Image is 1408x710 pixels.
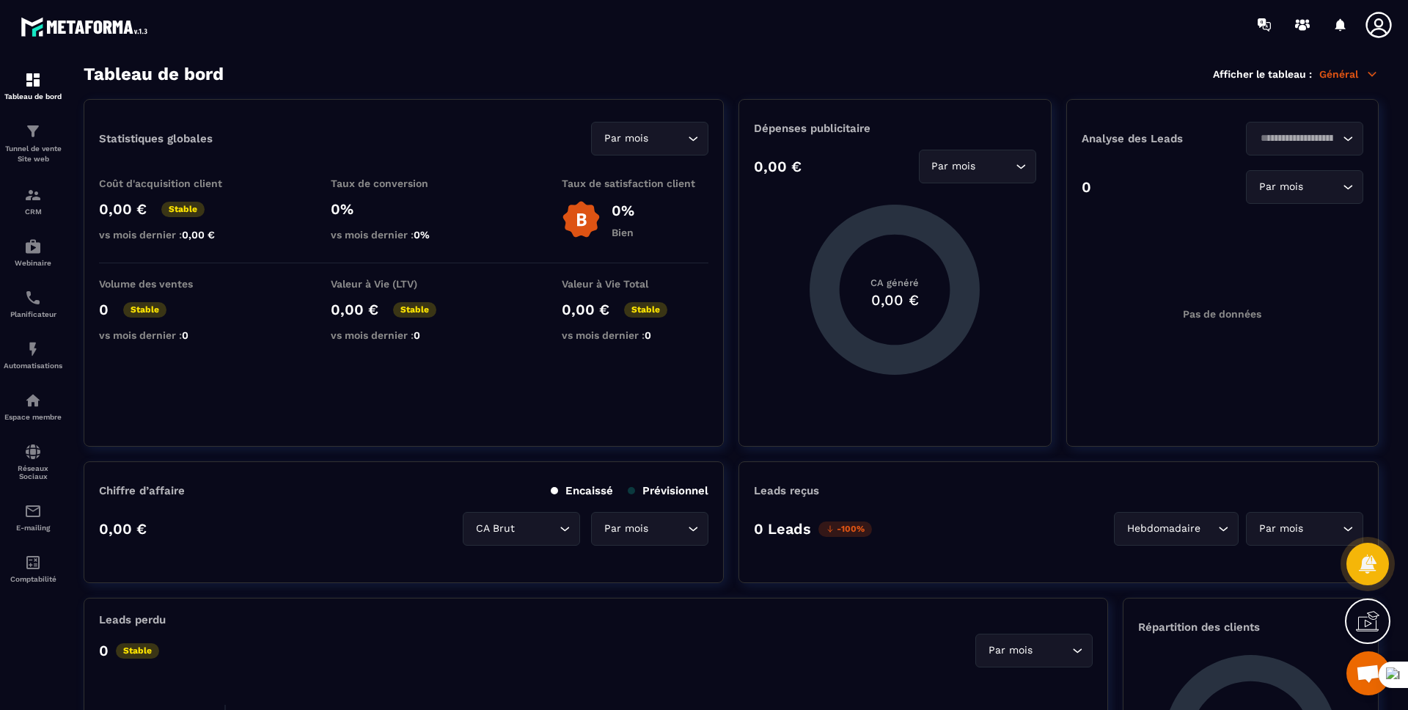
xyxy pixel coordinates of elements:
div: Search for option [919,150,1036,183]
p: CRM [4,208,62,216]
img: logo [21,13,153,40]
p: Webinaire [4,259,62,267]
p: 0 Leads [754,520,811,538]
img: email [24,502,42,520]
p: vs mois dernier : [99,229,246,241]
img: formation [24,122,42,140]
div: Search for option [591,122,708,155]
div: Search for option [1246,170,1363,204]
input: Search for option [1203,521,1214,537]
input: Search for option [1306,521,1339,537]
p: Leads perdu [99,613,166,626]
a: social-networksocial-networkRéseaux Sociaux [4,432,62,491]
input: Search for option [1035,643,1068,659]
a: automationsautomationsWebinaire [4,227,62,278]
div: Search for option [1246,122,1363,155]
a: accountantaccountantComptabilité [4,543,62,594]
a: formationformationTableau de bord [4,60,62,111]
p: 0,00 € [99,520,147,538]
a: automationsautomationsAutomatisations [4,329,62,381]
input: Search for option [1306,179,1339,195]
p: Prévisionnel [628,484,708,497]
span: Hebdomadaire [1123,521,1203,537]
img: formation [24,186,42,204]
p: 0 [1082,178,1091,196]
p: Bien [612,227,634,238]
p: Leads reçus [754,484,819,497]
p: Tableau de bord [4,92,62,100]
span: 0,00 € [182,229,215,241]
p: vs mois dernier : [562,329,708,341]
p: Volume des ventes [99,278,246,290]
p: Stable [624,302,667,318]
p: Coût d'acquisition client [99,177,246,189]
div: Search for option [1114,512,1239,546]
input: Search for option [518,521,556,537]
input: Search for option [651,131,684,147]
img: automations [24,392,42,409]
div: Search for option [975,634,1093,667]
a: automationsautomationsEspace membre [4,381,62,432]
p: 0% [612,202,634,219]
p: Dépenses publicitaire [754,122,1035,135]
p: Valeur à Vie (LTV) [331,278,477,290]
p: Répartition des clients [1138,621,1363,634]
img: automations [24,340,42,358]
p: Taux de conversion [331,177,477,189]
p: Stable [161,202,205,217]
p: Stable [123,302,166,318]
p: Taux de satisfaction client [562,177,708,189]
p: Afficher le tableau : [1213,68,1312,80]
h3: Tableau de bord [84,64,224,84]
p: 0,00 € [99,200,147,218]
p: 0,00 € [754,158,802,175]
p: E-mailing [4,524,62,532]
p: 0 [99,301,109,318]
p: vs mois dernier : [331,329,477,341]
span: 0 [645,329,651,341]
span: 0% [414,229,430,241]
a: emailemailE-mailing [4,491,62,543]
p: vs mois dernier : [331,229,477,241]
input: Search for option [651,521,684,537]
p: Planificateur [4,310,62,318]
p: -100% [818,521,872,537]
p: Stable [393,302,436,318]
span: 0 [182,329,188,341]
p: Valeur à Vie Total [562,278,708,290]
span: 0 [414,329,420,341]
img: accountant [24,554,42,571]
p: Encaissé [551,484,613,497]
span: Par mois [1255,179,1306,195]
input: Search for option [1255,131,1339,147]
span: Par mois [985,643,1035,659]
div: Search for option [463,512,580,546]
p: Analyse des Leads [1082,132,1222,145]
p: Statistiques globales [99,132,213,145]
p: Comptabilité [4,575,62,583]
p: Chiffre d’affaire [99,484,185,497]
a: schedulerschedulerPlanificateur [4,278,62,329]
div: Search for option [1246,512,1363,546]
img: formation [24,71,42,89]
a: formationformationTunnel de vente Site web [4,111,62,175]
a: formationformationCRM [4,175,62,227]
p: Réseaux Sociaux [4,464,62,480]
div: Mở cuộc trò chuyện [1346,651,1390,695]
span: Par mois [601,521,651,537]
p: Général [1319,67,1379,81]
img: scheduler [24,289,42,307]
input: Search for option [979,158,1012,175]
span: Par mois [928,158,979,175]
p: Tunnel de vente Site web [4,144,62,164]
p: Automatisations [4,362,62,370]
img: social-network [24,443,42,461]
img: automations [24,238,42,255]
span: CA Brut [472,521,518,537]
p: 0,00 € [562,301,609,318]
p: Espace membre [4,413,62,421]
div: Search for option [591,512,708,546]
p: Pas de données [1183,308,1261,320]
span: Par mois [1255,521,1306,537]
p: 0 [99,642,109,659]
